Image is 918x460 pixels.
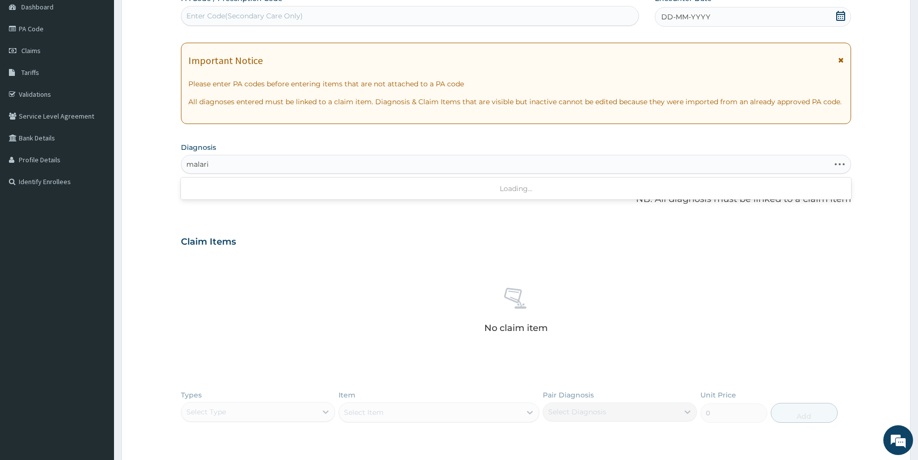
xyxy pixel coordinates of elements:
[188,97,844,107] p: All diagnoses entered must be linked to a claim item. Diagnosis & Claim Items that are visible bu...
[181,237,236,248] h3: Claim Items
[181,142,216,152] label: Diagnosis
[21,68,39,77] span: Tariffs
[661,12,710,22] span: DD-MM-YYYY
[181,180,851,197] div: Loading...
[21,46,41,55] span: Claims
[52,56,167,68] div: Chat with us now
[18,50,40,74] img: d_794563401_company_1708531726252_794563401
[21,2,54,11] span: Dashboard
[163,5,186,29] div: Minimize live chat window
[484,323,548,333] p: No claim item
[186,11,303,21] div: Enter Code(Secondary Care Only)
[5,271,189,306] textarea: Type your message and hit 'Enter'
[57,125,137,225] span: We're online!
[188,79,844,89] p: Please enter PA codes before entering items that are not attached to a PA code
[188,55,263,66] h1: Important Notice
